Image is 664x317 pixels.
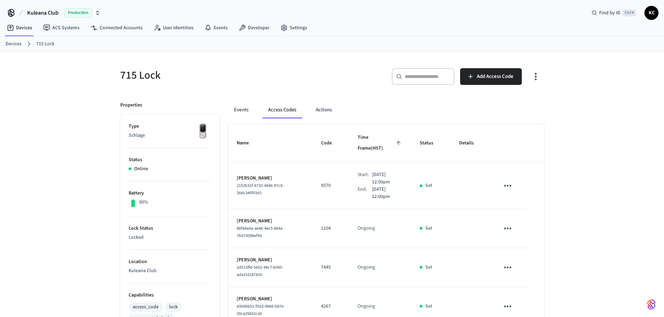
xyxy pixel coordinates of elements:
[425,303,432,310] p: Set
[321,264,341,271] p: 7445
[477,72,513,81] span: Add Access Code
[237,264,283,278] span: 2d513ffd-5652-44c7-b095-ada153187810
[321,303,341,310] p: 4267
[85,22,148,34] a: Connected Accounts
[6,40,22,48] a: Devices
[237,217,305,225] p: [PERSON_NAME]
[237,303,285,317] span: 830d6b31-f91d-4968-b87e-20ca29852ca9
[459,138,483,149] span: Details
[169,303,178,311] div: lock
[36,40,54,48] a: 715 Lock
[358,171,372,186] div: Start:
[372,171,403,186] p: [DATE] 12:00pm
[349,209,411,248] td: Ongoing
[586,7,642,19] div: Find by IDCtrl K
[129,258,212,266] p: Location
[425,182,432,189] p: Set
[228,102,544,118] div: ant example
[233,22,275,34] a: Developer
[228,102,254,118] button: Events
[129,156,212,164] p: Status
[199,22,233,34] a: Events
[237,225,284,239] span: 86f68ada-ae46-4ec5-864a-7bd74396ef59
[275,22,313,34] a: Settings
[358,132,403,154] span: Time Frame(HST)
[321,225,341,232] p: 1104
[27,9,59,17] span: Kuleana Club
[129,267,212,275] p: Kuleana Club
[129,292,212,299] p: Capabilities
[349,248,411,287] td: Ongoing
[645,7,658,19] span: KC
[237,138,258,149] span: Name
[129,190,212,197] p: Battery
[237,183,284,196] span: 2152b31f-6732-4696-97c9-26dc340f03d1
[623,9,636,16] span: Ctrl K
[425,264,432,271] p: Set
[321,138,341,149] span: Code
[647,299,656,310] img: SeamLogoGradient.69752ec5.svg
[38,22,85,34] a: ACS Systems
[262,102,302,118] button: Access Codes
[237,175,305,182] p: [PERSON_NAME]
[129,132,212,139] p: Schlage
[134,165,148,173] p: Online
[310,102,337,118] button: Actions
[139,199,148,206] p: 90%
[599,9,620,16] span: Find by ID
[358,186,372,200] div: End:
[425,225,432,232] p: Set
[420,138,442,149] span: Status
[237,295,305,303] p: [PERSON_NAME]
[644,6,658,20] button: KC
[129,225,212,232] p: Lock Status
[460,68,522,85] button: Add Access Code
[129,123,212,130] p: Type
[372,186,403,200] p: [DATE] 12:00pm
[120,102,142,109] p: Properties
[148,22,199,34] a: User Identities
[120,68,328,82] h5: 715 Lock
[129,234,212,241] p: Locked
[237,256,305,264] p: [PERSON_NAME]
[64,8,92,17] span: Production
[321,182,341,189] p: 8570
[1,22,38,34] a: Devices
[194,123,212,140] img: Yale Assure Touchscreen Wifi Smart Lock, Satin Nickel, Front
[133,303,159,311] div: access_code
